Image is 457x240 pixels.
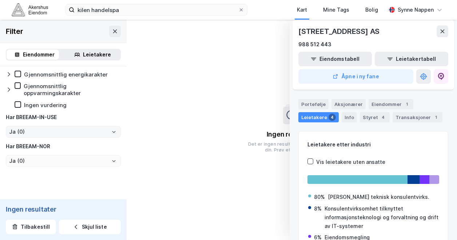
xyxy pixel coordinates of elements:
[24,102,67,109] div: Ingen vurdering
[365,5,378,14] div: Bolig
[316,158,385,166] div: Vis leietakere uten ansatte
[379,114,387,121] div: 4
[6,142,50,151] div: Har BREEAM-NOR
[329,114,336,121] div: 4
[298,52,372,66] button: Eiendomstabell
[432,114,440,121] div: 1
[6,205,121,214] div: Ingen resultater
[298,69,413,84] button: Åpne i ny fane
[369,99,413,109] div: Eiendommer
[24,83,121,97] div: Gjennomsnittlig oppvarmingskarakter
[12,3,48,16] img: akershus-eiendom-logo.9091f326c980b4bce74ccdd9f866810c.svg
[245,141,338,153] div: Det er ingen resultater fra filtreringen din. Prøv et annet filter.
[83,50,111,59] div: Leietakere
[75,4,238,15] input: Søk på adresse, matrikkel, gårdeiere, leietakere eller personer
[342,112,357,122] div: Info
[6,156,120,166] input: ClearOpen
[314,193,325,201] div: 80%
[393,112,442,122] div: Transaksjoner
[421,205,457,240] div: Kontrollprogram for chat
[421,205,457,240] iframe: Chat Widget
[375,52,448,66] button: Leietakertabell
[398,5,434,14] div: Synne Nappen
[298,99,329,109] div: Portefølje
[298,40,331,49] div: 988 512 443
[403,101,410,108] div: 1
[111,158,117,164] button: Open
[314,204,322,213] div: 8%
[328,193,429,201] div: [PERSON_NAME] teknisk konsulentvirks.
[6,25,23,37] div: Filter
[23,50,55,59] div: Eiendommer
[307,140,439,149] div: Leietakere etter industri
[24,71,108,78] div: Gjennomsnittlig energikarakter
[298,25,381,37] div: [STREET_ADDRESS] AS
[111,129,117,135] button: Open
[325,204,438,231] div: Konsulentvirksomhet tilknyttet informasjonsteknologi og forvaltning og drift av IT-systemer
[6,113,57,122] div: Har BREEAM-IN-USE
[360,112,390,122] div: Styret
[297,5,307,14] div: Kart
[323,5,349,14] div: Mine Tags
[331,99,366,109] div: Aksjonærer
[267,130,317,139] div: Ingen resultater
[59,220,121,234] button: Skjul liste
[298,112,339,122] div: Leietakere
[6,126,120,137] input: ClearOpen
[6,220,56,234] button: Tilbakestill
